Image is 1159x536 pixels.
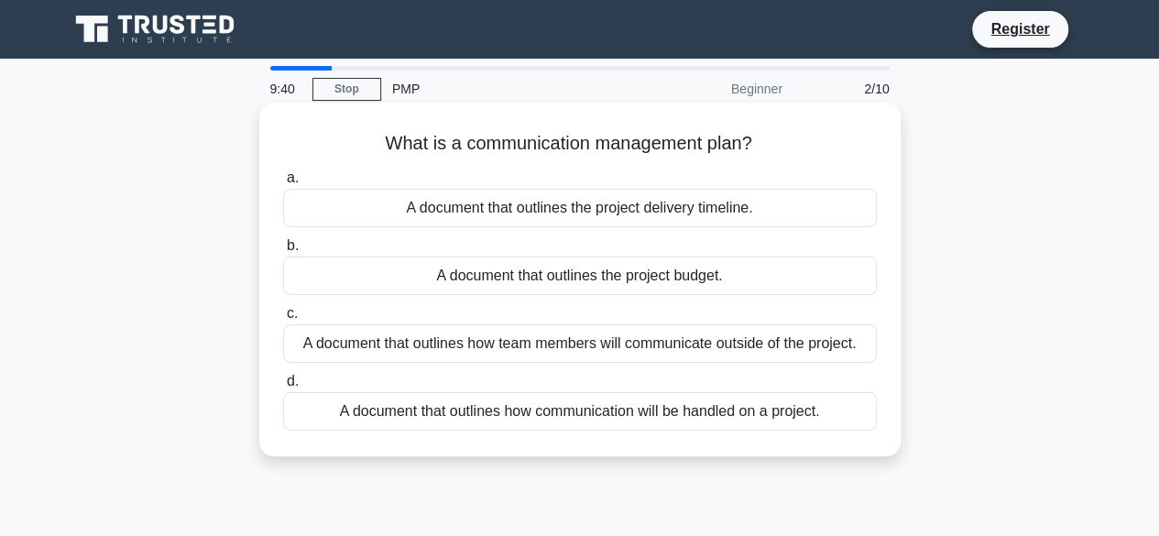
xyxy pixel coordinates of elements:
div: A document that outlines the project delivery timeline. [283,189,877,227]
span: c. [287,305,298,321]
div: 2/10 [793,71,901,107]
div: 9:40 [259,71,312,107]
span: d. [287,373,299,388]
h5: What is a communication management plan? [281,132,879,156]
span: b. [287,237,299,253]
a: Register [979,17,1060,40]
div: A document that outlines the project budget. [283,257,877,295]
div: A document that outlines how team members will communicate outside of the project. [283,324,877,363]
div: PMP [381,71,633,107]
div: A document that outlines how communication will be handled on a project. [283,392,877,431]
a: Stop [312,78,381,101]
span: a. [287,170,299,185]
div: Beginner [633,71,793,107]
